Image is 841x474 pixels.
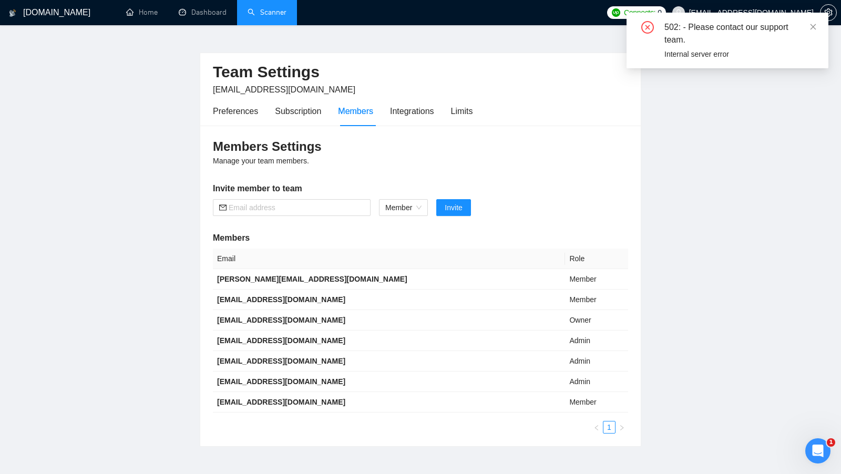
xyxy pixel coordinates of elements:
[603,421,615,433] a: 1
[565,372,628,392] td: Admin
[217,377,345,386] b: [EMAIL_ADDRESS][DOMAIN_NAME]
[820,8,837,17] a: setting
[827,438,835,447] span: 1
[821,8,836,17] span: setting
[146,365,161,386] span: 😞
[9,5,16,22] img: logo
[316,4,336,24] button: Згорнути вікно
[217,357,345,365] b: [EMAIL_ADDRESS][DOMAIN_NAME]
[664,21,816,46] div: 502: - Please contact our support team.
[664,48,816,60] div: Internal server error
[565,392,628,413] td: Member
[565,269,628,290] td: Member
[641,21,654,34] span: close-circle
[565,351,628,372] td: Admin
[451,105,473,118] div: Limits
[217,336,345,345] b: [EMAIL_ADDRESS][DOMAIN_NAME]
[167,365,194,386] span: neutral face reaction
[658,7,662,18] span: 0
[336,4,355,23] div: Закрити
[565,310,628,331] td: Owner
[590,421,603,434] li: Previous Page
[217,295,345,304] b: [EMAIL_ADDRESS][DOMAIN_NAME]
[619,425,625,431] span: right
[213,182,628,195] h5: Invite member to team
[820,4,837,21] button: setting
[385,200,422,215] span: Member
[213,249,565,269] th: Email
[213,138,628,155] h3: Members Settings
[126,8,158,17] a: homeHome
[675,9,682,16] span: user
[390,105,434,118] div: Integrations
[219,204,227,211] span: mail
[445,202,462,213] span: Invite
[805,438,830,463] iframe: Intercom live chat
[612,8,620,17] img: upwork-logo.png
[565,249,628,269] th: Role
[603,421,616,434] li: 1
[213,61,628,83] h2: Team Settings
[217,275,407,283] b: [PERSON_NAME][EMAIL_ADDRESS][DOMAIN_NAME]
[229,202,364,213] input: Email address
[565,290,628,310] td: Member
[593,425,600,431] span: left
[140,365,167,386] span: disappointed reaction
[194,365,222,386] span: smiley reaction
[616,421,628,434] li: Next Page
[213,85,355,94] span: [EMAIL_ADDRESS][DOMAIN_NAME]
[217,316,345,324] b: [EMAIL_ADDRESS][DOMAIN_NAME]
[217,398,345,406] b: [EMAIL_ADDRESS][DOMAIN_NAME]
[213,232,628,244] h5: Members
[565,331,628,351] td: Admin
[7,4,27,24] button: go back
[436,199,470,216] button: Invite
[624,7,655,18] span: Connects:
[213,157,309,165] span: Manage your team members.
[590,421,603,434] button: left
[616,421,628,434] button: right
[115,399,247,408] a: Відкрити в довідковому центрі
[200,365,216,386] span: 😃
[275,105,321,118] div: Subscription
[173,365,188,386] span: 😐
[179,8,227,17] a: dashboardDashboard
[338,105,373,118] div: Members
[809,23,817,30] span: close
[248,8,286,17] a: searchScanner
[13,355,349,366] div: Ви отримали відповідь на своє запитання?
[213,105,258,118] div: Preferences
